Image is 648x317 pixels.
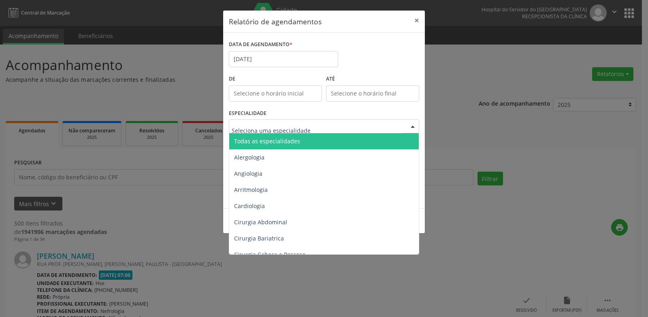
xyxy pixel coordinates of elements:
[234,234,284,242] span: Cirurgia Bariatrica
[232,122,403,138] input: Seleciona uma especialidade
[326,73,419,85] label: ATÉ
[229,73,322,85] label: De
[326,85,419,102] input: Selecione o horário final
[234,186,268,194] span: Arritmologia
[229,38,292,51] label: DATA DE AGENDAMENTO
[234,218,287,226] span: Cirurgia Abdominal
[229,107,266,120] label: ESPECIALIDADE
[234,137,300,145] span: Todas as especialidades
[229,16,322,27] h5: Relatório de agendamentos
[234,153,264,161] span: Alergologia
[229,85,322,102] input: Selecione o horário inicial
[229,51,338,67] input: Selecione uma data ou intervalo
[234,251,305,258] span: Cirurgia Cabeça e Pescoço
[234,170,262,177] span: Angiologia
[409,11,425,30] button: Close
[234,202,265,210] span: Cardiologia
